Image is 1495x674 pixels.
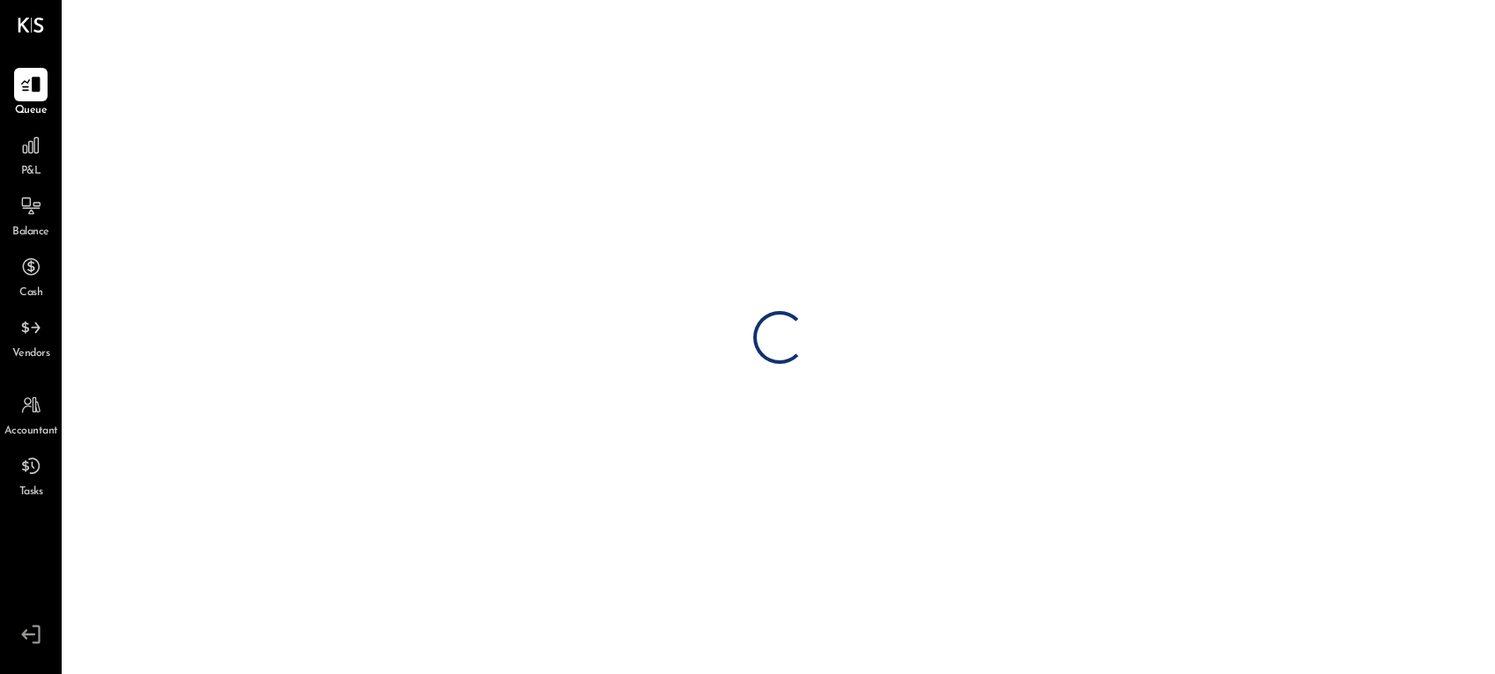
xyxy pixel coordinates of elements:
[12,225,49,241] span: Balance
[1,311,61,362] a: Vendors
[1,389,61,440] a: Accountant
[21,164,41,180] span: P&L
[19,285,42,301] span: Cash
[1,129,61,180] a: P&L
[1,250,61,301] a: Cash
[1,449,61,500] a: Tasks
[19,485,43,500] span: Tasks
[4,424,58,440] span: Accountant
[15,103,48,119] span: Queue
[12,346,50,362] span: Vendors
[1,189,61,241] a: Balance
[1,68,61,119] a: Queue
